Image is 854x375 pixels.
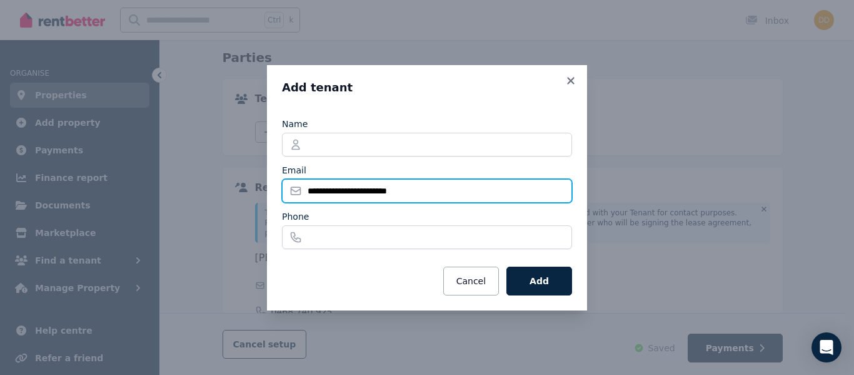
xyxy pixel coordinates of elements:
[282,80,572,95] h3: Add tenant
[443,267,499,295] button: Cancel
[282,164,306,177] label: Email
[811,332,841,362] div: Open Intercom Messenger
[282,118,308,130] label: Name
[506,267,572,295] button: Add
[282,210,309,223] label: Phone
